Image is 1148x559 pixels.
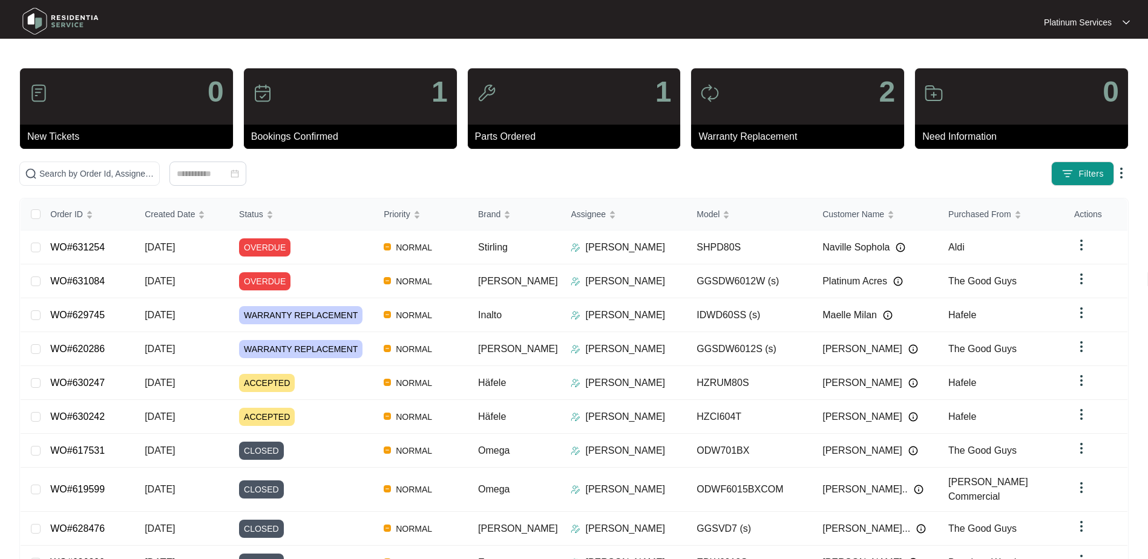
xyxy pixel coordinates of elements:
[384,243,391,250] img: Vercel Logo
[478,242,508,252] span: Stirling
[50,523,105,534] a: WO#628476
[822,274,887,289] span: Platinum Acres
[1103,77,1119,106] p: 0
[883,310,893,320] img: Info icon
[1074,339,1089,354] img: dropdown arrow
[1123,19,1130,25] img: dropdown arrow
[908,412,918,422] img: Info icon
[239,374,295,392] span: ACCEPTED
[948,523,1017,534] span: The Good Guys
[468,198,561,230] th: Brand
[391,443,437,458] span: NORMAL
[700,83,720,103] img: icon
[948,208,1011,221] span: Purchased From
[561,198,687,230] th: Assignee
[50,276,105,286] a: WO#631084
[391,342,437,356] span: NORMAL
[948,445,1017,456] span: The Good Guys
[896,243,905,252] img: Info icon
[822,410,902,424] span: [PERSON_NAME]
[391,274,437,289] span: NORMAL
[948,344,1017,354] span: The Good Guys
[391,410,437,424] span: NORMAL
[1074,373,1089,388] img: dropdown arrow
[571,524,580,534] img: Assigner Icon
[374,198,468,230] th: Priority
[571,485,580,494] img: Assigner Icon
[1074,272,1089,286] img: dropdown arrow
[478,208,500,221] span: Brand
[239,272,290,290] span: OVERDUE
[478,411,506,422] span: Häfele
[687,434,813,468] td: ODW701BX
[948,310,976,320] span: Hafele
[478,378,506,388] span: Häfele
[145,523,175,534] span: [DATE]
[916,524,926,534] img: Info icon
[948,477,1028,502] span: [PERSON_NAME] Commercial
[1074,407,1089,422] img: dropdown arrow
[239,442,284,460] span: CLOSED
[822,521,910,536] span: [PERSON_NAME]...
[431,77,448,106] p: 1
[1051,162,1114,186] button: filter iconFilters
[687,332,813,366] td: GGSDW6012S (s)
[908,446,918,456] img: Info icon
[822,308,877,322] span: Maelle Milan
[571,412,580,422] img: Assigner Icon
[1044,16,1112,28] p: Platinum Services
[251,129,457,144] p: Bookings Confirmed
[893,276,903,286] img: Info icon
[384,208,410,221] span: Priority
[50,208,83,221] span: Order ID
[822,208,884,221] span: Customer Name
[687,366,813,400] td: HZRUM80S
[687,298,813,332] td: IDWD60SS (s)
[914,485,923,494] img: Info icon
[585,274,665,289] p: [PERSON_NAME]
[687,264,813,298] td: GGSDW6012W (s)
[50,484,105,494] a: WO#619599
[50,310,105,320] a: WO#629745
[571,243,580,252] img: Assigner Icon
[922,129,1128,144] p: Need Information
[571,276,580,286] img: Assigner Icon
[145,445,175,456] span: [DATE]
[239,306,362,324] span: WARRANTY REPLACEMENT
[253,83,272,103] img: icon
[384,311,391,318] img: Vercel Logo
[145,310,175,320] span: [DATE]
[822,482,907,497] span: [PERSON_NAME]..
[145,242,175,252] span: [DATE]
[478,310,502,320] span: Inalto
[478,484,510,494] span: Omega
[571,446,580,456] img: Assigner Icon
[1061,168,1074,180] img: filter icon
[585,443,665,458] p: [PERSON_NAME]
[384,379,391,386] img: Vercel Logo
[571,344,580,354] img: Assigner Icon
[239,408,295,426] span: ACCEPTED
[50,378,105,388] a: WO#630247
[391,308,437,322] span: NORMAL
[585,308,665,322] p: [PERSON_NAME]
[1064,198,1127,230] th: Actions
[948,411,976,422] span: Hafele
[585,342,665,356] p: [PERSON_NAME]
[948,276,1017,286] span: The Good Guys
[239,238,290,257] span: OVERDUE
[50,242,105,252] a: WO#631254
[697,208,720,221] span: Model
[1078,168,1104,180] span: Filters
[145,411,175,422] span: [DATE]
[145,378,175,388] span: [DATE]
[391,376,437,390] span: NORMAL
[585,410,665,424] p: [PERSON_NAME]
[687,198,813,230] th: Model
[1074,306,1089,320] img: dropdown arrow
[822,240,890,255] span: Naville Sophola
[1114,166,1129,180] img: dropdown arrow
[39,167,154,180] input: Search by Order Id, Assignee Name, Customer Name, Brand and Model
[879,77,895,106] p: 2
[384,446,391,454] img: Vercel Logo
